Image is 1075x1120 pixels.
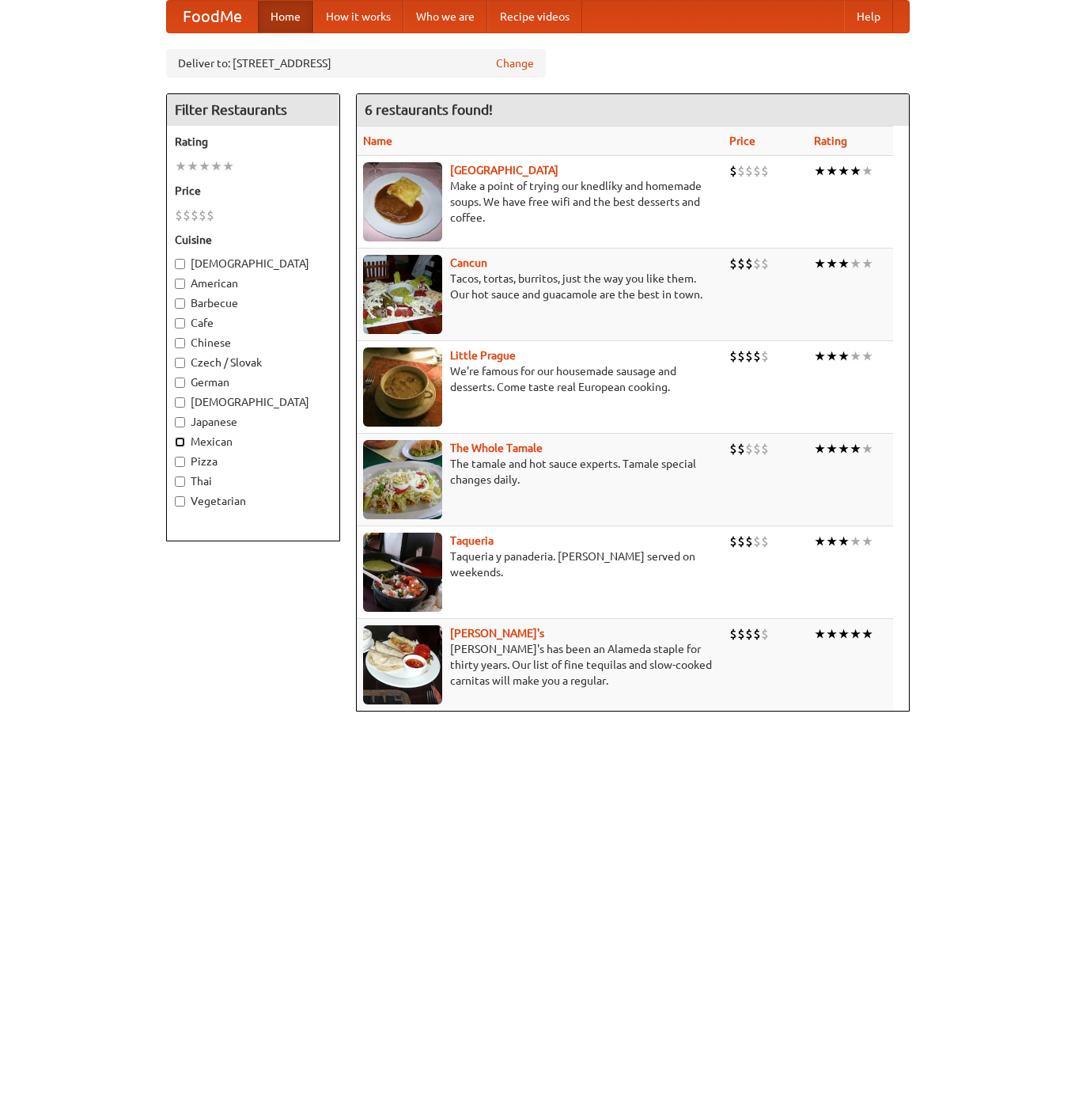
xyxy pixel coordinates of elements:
[363,456,717,488] p: The tamale and hot sauce experts. Tamale special changes daily.
[838,625,850,643] li: ★
[861,625,873,643] li: ★
[729,440,737,457] li: $
[363,549,717,580] p: Taqueria y panaderia. [PERSON_NAME] served on weekends.
[838,162,850,180] li: ★
[844,1,893,32] a: Help
[826,255,838,272] li: ★
[753,533,761,550] li: $
[175,374,331,390] label: German
[814,135,847,147] a: Rating
[175,437,185,447] input: Mexican
[175,397,185,408] input: [DEMOGRAPHIC_DATA]
[450,349,516,362] a: Little Prague
[199,158,210,175] li: ★
[761,347,769,365] li: $
[363,255,442,334] img: cancun.jpg
[745,440,753,457] li: $
[745,533,753,550] li: $
[175,259,185,269] input: [DEMOGRAPHIC_DATA]
[814,347,826,365] li: ★
[745,255,753,272] li: $
[729,135,755,147] a: Price
[450,164,558,177] b: [GEOGRAPHIC_DATA]
[175,315,331,331] label: Cafe
[761,533,769,550] li: $
[737,347,745,365] li: $
[175,207,183,224] li: $
[850,533,861,550] li: ★
[729,162,737,180] li: $
[210,158,222,175] li: ★
[450,442,543,454] b: The Whole Tamale
[175,134,331,150] h5: Rating
[761,162,769,180] li: $
[496,55,534,71] a: Change
[167,94,339,126] h4: Filter Restaurants
[753,255,761,272] li: $
[861,255,873,272] li: ★
[191,207,199,224] li: $
[729,533,737,550] li: $
[753,440,761,457] li: $
[745,347,753,365] li: $
[258,1,313,32] a: Home
[745,625,753,643] li: $
[403,1,487,32] a: Who we are
[838,255,850,272] li: ★
[206,207,214,224] li: $
[826,440,838,457] li: ★
[175,183,331,199] h5: Price
[814,162,826,180] li: ★
[166,49,546,78] div: Deliver to: [STREET_ADDRESS]
[745,162,753,180] li: $
[737,533,745,550] li: $
[199,207,206,224] li: $
[861,440,873,457] li: ★
[753,347,761,365] li: $
[826,162,838,180] li: ★
[737,162,745,180] li: $
[450,534,494,547] a: Taqueria
[487,1,582,32] a: Recipe videos
[729,625,737,643] li: $
[175,355,331,370] label: Czech / Slovak
[753,625,761,643] li: $
[187,158,199,175] li: ★
[826,533,838,550] li: ★
[175,298,185,309] input: Barbecue
[175,457,185,467] input: Pizza
[175,496,185,507] input: Vegetarian
[450,627,544,640] a: [PERSON_NAME]'s
[175,417,185,427] input: Japanese
[838,347,850,365] li: ★
[850,625,861,643] li: ★
[761,625,769,643] li: $
[313,1,403,32] a: How it works
[850,347,861,365] li: ★
[814,440,826,457] li: ★
[737,440,745,457] li: $
[363,271,717,302] p: Tacos, tortas, burritos, just the way you like them. Our hot sauce and guacamole are the best in ...
[175,279,185,289] input: American
[363,363,717,395] p: We're famous for our housemade sausage and desserts. Come taste real European cooking.
[175,434,331,450] label: Mexican
[363,347,442,427] img: littleprague.jpg
[838,533,850,550] li: ★
[363,641,717,689] p: [PERSON_NAME]'s has been an Alameda staple for thirty years. Our list of fine tequilas and slow-c...
[365,102,493,117] ng-pluralize: 6 restaurants found!
[861,533,873,550] li: ★
[861,162,873,180] li: ★
[814,255,826,272] li: ★
[363,135,392,147] a: Name
[826,347,838,365] li: ★
[814,533,826,550] li: ★
[729,347,737,365] li: $
[222,158,234,175] li: ★
[175,318,185,328] input: Cafe
[363,440,442,519] img: wholetamale.jpg
[850,162,861,180] li: ★
[737,255,745,272] li: $
[850,255,861,272] li: ★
